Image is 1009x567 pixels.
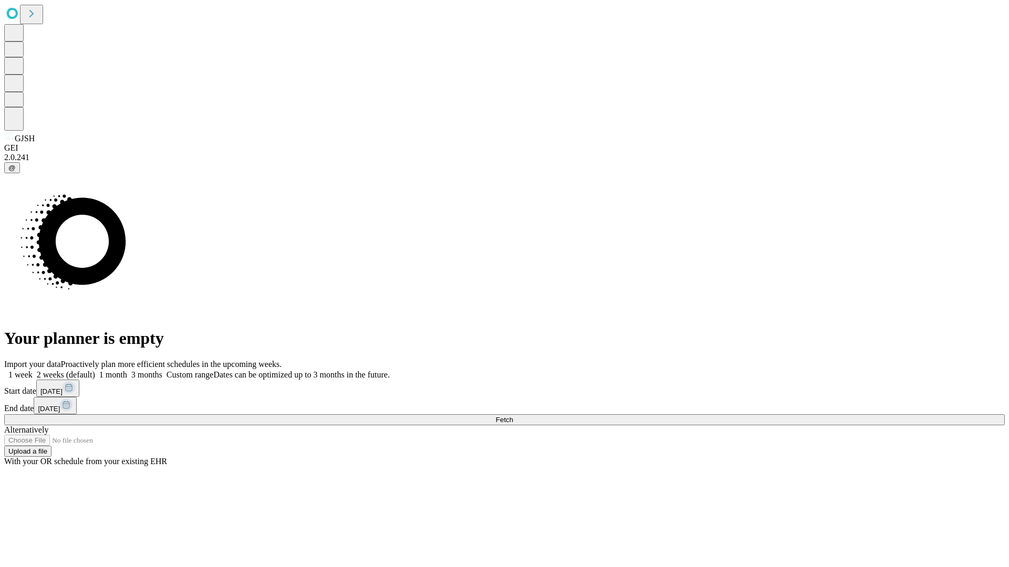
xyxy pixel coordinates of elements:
span: With your OR schedule from your existing EHR [4,457,167,466]
span: 2 weeks (default) [37,370,95,379]
span: 1 month [99,370,127,379]
span: Fetch [496,416,513,424]
span: GJSH [15,134,35,143]
button: Upload a file [4,446,52,457]
span: Dates can be optimized up to 3 months in the future. [213,370,389,379]
span: 3 months [131,370,162,379]
div: GEI [4,143,1005,153]
span: 1 week [8,370,33,379]
span: [DATE] [40,387,63,395]
div: Start date [4,380,1005,397]
h1: Your planner is empty [4,329,1005,348]
button: [DATE] [34,397,77,414]
div: 2.0.241 [4,153,1005,162]
span: @ [8,164,16,172]
span: Alternatively [4,425,48,434]
span: [DATE] [38,405,60,413]
span: Import your data [4,360,61,369]
button: @ [4,162,20,173]
span: Custom range [167,370,213,379]
div: End date [4,397,1005,414]
button: Fetch [4,414,1005,425]
span: Proactively plan more efficient schedules in the upcoming weeks. [61,360,282,369]
button: [DATE] [36,380,79,397]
